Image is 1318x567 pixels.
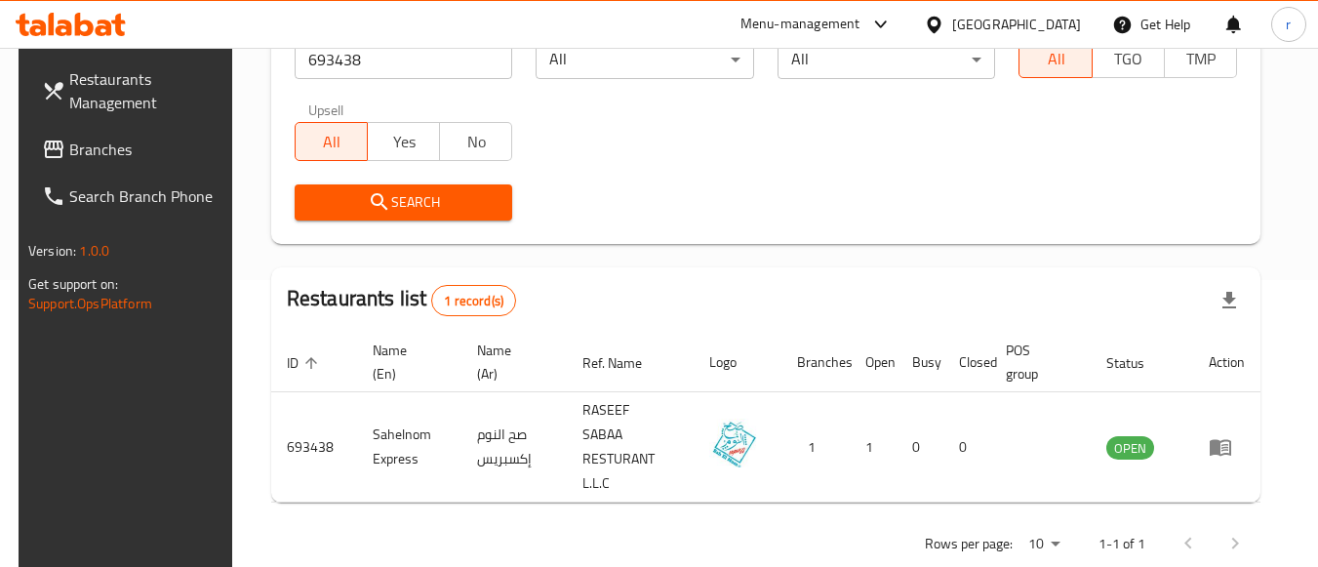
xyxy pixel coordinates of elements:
[28,238,76,263] span: Version:
[439,122,512,161] button: No
[567,392,695,503] td: RASEEF SABAA RESTURANT L.L.C
[1106,437,1154,460] span: OPEN
[26,126,239,173] a: Branches
[431,285,516,316] div: Total records count
[1193,333,1260,392] th: Action
[781,392,850,503] td: 1
[448,128,504,156] span: No
[952,14,1081,35] div: [GEOGRAPHIC_DATA]
[1106,351,1170,375] span: Status
[709,419,758,467] img: Sahelnom Express
[69,184,223,208] span: Search Branch Phone
[850,333,897,392] th: Open
[1092,39,1165,78] button: TGO
[1173,45,1229,73] span: TMP
[694,333,781,392] th: Logo
[26,56,239,126] a: Restaurants Management
[295,184,513,221] button: Search
[287,351,324,375] span: ID
[367,122,440,161] button: Yes
[308,102,344,116] label: Upsell
[69,138,223,161] span: Branches
[271,392,357,503] td: 693438
[943,392,990,503] td: 0
[740,13,860,36] div: Menu-management
[373,339,438,385] span: Name (En)
[1018,39,1092,78] button: All
[28,271,118,297] span: Get support on:
[376,128,432,156] span: Yes
[26,173,239,220] a: Search Branch Phone
[943,333,990,392] th: Closed
[432,292,515,310] span: 1 record(s)
[925,532,1013,556] p: Rows per page:
[536,40,754,79] div: All
[357,392,461,503] td: Sahelnom Express
[477,339,542,385] span: Name (Ar)
[461,392,566,503] td: صح النوم إكسبريس
[1098,532,1145,556] p: 1-1 of 1
[1020,530,1067,559] div: Rows per page:
[781,333,850,392] th: Branches
[897,392,943,503] td: 0
[310,190,498,215] span: Search
[1100,45,1157,73] span: TGO
[28,291,152,316] a: Support.OpsPlatform
[850,392,897,503] td: 1
[778,40,996,79] div: All
[69,67,223,114] span: Restaurants Management
[287,284,516,316] h2: Restaurants list
[295,40,513,79] input: Search for restaurant name or ID..
[79,238,109,263] span: 1.0.0
[1164,39,1237,78] button: TMP
[1006,339,1067,385] span: POS group
[1106,436,1154,460] div: OPEN
[303,128,360,156] span: All
[1206,277,1253,324] div: Export file
[1286,14,1291,35] span: r
[1209,435,1245,459] div: Menu
[295,122,368,161] button: All
[897,333,943,392] th: Busy
[582,351,667,375] span: Ref. Name
[271,333,1260,503] table: enhanced table
[1027,45,1084,73] span: All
